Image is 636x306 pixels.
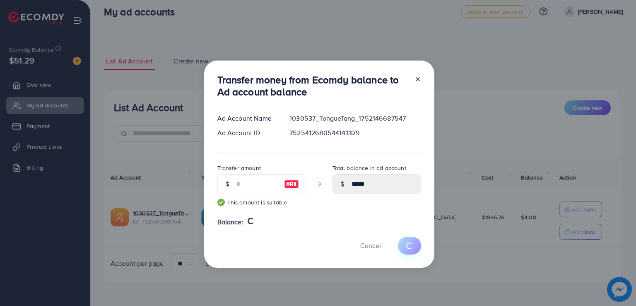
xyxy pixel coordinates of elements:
img: image [284,179,299,189]
span: Cancel [360,241,381,250]
div: Ad Account ID [211,128,283,138]
img: guide [217,199,225,206]
small: This amount is suitable [217,198,306,206]
h3: Transfer money from Ecomdy balance to Ad account balance [217,74,408,98]
div: 7525412680544141329 [283,128,427,138]
div: 1030537_TongueTang_1752146687547 [283,114,427,123]
span: Balance: [217,217,243,227]
button: Cancel [350,237,391,255]
label: Transfer amount [217,164,261,172]
div: Ad Account Name [211,114,283,123]
label: Total balance in ad account [332,164,406,172]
